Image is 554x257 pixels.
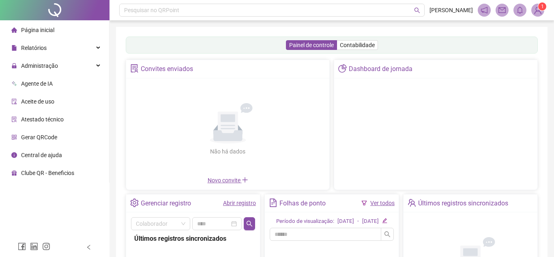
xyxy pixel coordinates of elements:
[481,6,488,14] span: notification
[11,63,17,69] span: lock
[11,170,17,176] span: gift
[18,242,26,251] span: facebook
[242,177,248,183] span: plus
[223,200,256,206] a: Abrir registro
[276,217,334,226] div: Período de visualização:
[11,152,17,158] span: info-circle
[141,197,191,210] div: Gerenciar registro
[21,80,53,87] span: Agente de IA
[370,200,395,206] a: Ver todos
[408,199,416,207] span: team
[384,231,391,238] span: search
[21,152,62,158] span: Central de ajuda
[418,197,508,210] div: Últimos registros sincronizados
[21,27,54,33] span: Página inicial
[361,200,367,206] span: filter
[21,134,57,140] span: Gerar QRCode
[516,6,524,14] span: bell
[362,217,379,226] div: [DATE]
[538,2,546,11] sup: Atualize o seu contato no menu Meus Dados
[541,4,544,9] span: 1
[21,170,74,176] span: Clube QR - Beneficios
[337,217,354,226] div: [DATE]
[340,42,375,48] span: Contabilidade
[21,98,54,105] span: Aceite de uso
[338,64,347,73] span: pie-chart
[86,244,92,250] span: left
[246,220,253,227] span: search
[349,62,412,76] div: Dashboard de jornada
[208,177,248,184] span: Novo convite
[21,45,47,51] span: Relatórios
[279,197,326,210] div: Folhas de ponto
[269,199,277,207] span: file-text
[532,4,544,16] img: 94844
[11,27,17,33] span: home
[382,218,387,223] span: edit
[141,62,193,76] div: Convites enviados
[429,6,473,15] span: [PERSON_NAME]
[357,217,359,226] div: -
[11,99,17,104] span: audit
[289,42,334,48] span: Painel de controle
[130,199,139,207] span: setting
[21,116,64,123] span: Atestado técnico
[11,134,17,140] span: qrcode
[11,45,17,51] span: file
[191,147,265,156] div: Não há dados
[134,233,252,244] div: Últimos registros sincronizados
[498,6,506,14] span: mail
[414,7,420,13] span: search
[30,242,38,251] span: linkedin
[21,63,58,69] span: Administração
[11,117,17,122] span: solution
[42,242,50,251] span: instagram
[130,64,139,73] span: solution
